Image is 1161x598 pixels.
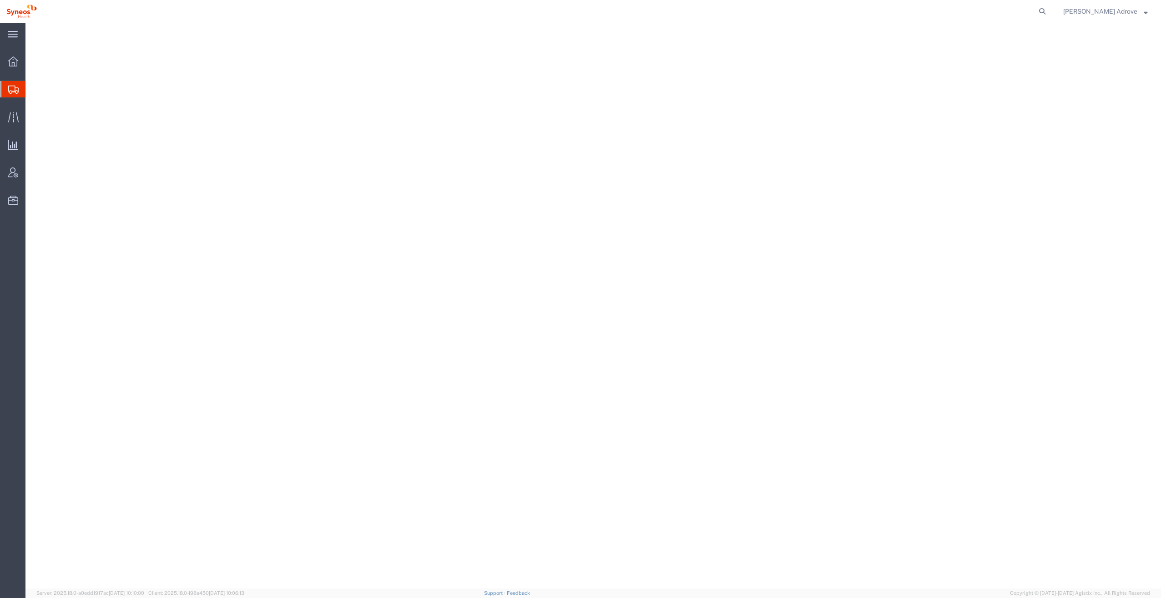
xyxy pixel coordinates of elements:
[25,23,1161,588] iframe: FS Legacy Container
[1010,589,1150,597] span: Copyright © [DATE]-[DATE] Agistix Inc., All Rights Reserved
[507,590,530,596] a: Feedback
[36,590,144,596] span: Server: 2025.18.0-a0edd1917ac
[109,590,144,596] span: [DATE] 10:10:00
[209,590,244,596] span: [DATE] 10:06:13
[484,590,507,596] a: Support
[1063,6,1137,16] span: Irene Perez Adrove
[148,590,244,596] span: Client: 2025.18.0-198a450
[6,5,37,18] img: logo
[1063,6,1148,17] button: [PERSON_NAME] Adrove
